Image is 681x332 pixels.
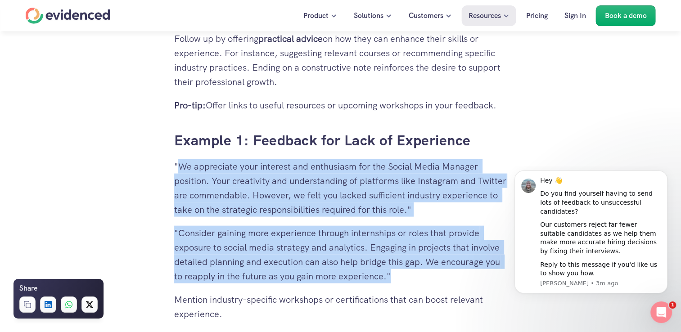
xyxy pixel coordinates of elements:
iframe: Intercom live chat [650,301,672,323]
h3: Example 1: Feedback for Lack of Experience [174,130,507,151]
p: Book a demo [605,10,647,22]
a: Sign In [558,5,593,26]
a: Watch a quick demo [390,38,485,59]
p: Solutions [354,10,383,22]
a: Pricing [519,5,555,26]
h6: Share [19,283,37,294]
h4: Want to make more accurate hiring decisions? [196,41,381,56]
p: Offer links to useful resources or upcoming workshops in your feedback. [174,98,507,112]
a: Home [26,8,110,24]
p: Watch a quick demo [399,43,465,54]
p: Resources [469,10,501,22]
span: 1 [669,301,676,309]
p: "We appreciate your interest and enthusiasm for the Social Media Manager position. Your creativit... [174,159,507,217]
p: "Consider gaining more experience through internships or roles that provide exposure to social me... [174,226,507,283]
p: Sign In [564,10,586,22]
p: Customers [409,10,443,22]
a: Book a demo [596,5,656,26]
p: Pricing [526,10,548,22]
p: Mention industry-specific workshops or certifications that can boost relevant experience. [174,292,507,321]
iframe: Intercom notifications message [501,166,681,308]
strong: Pro-tip: [174,99,206,111]
p: Product [303,10,329,22]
